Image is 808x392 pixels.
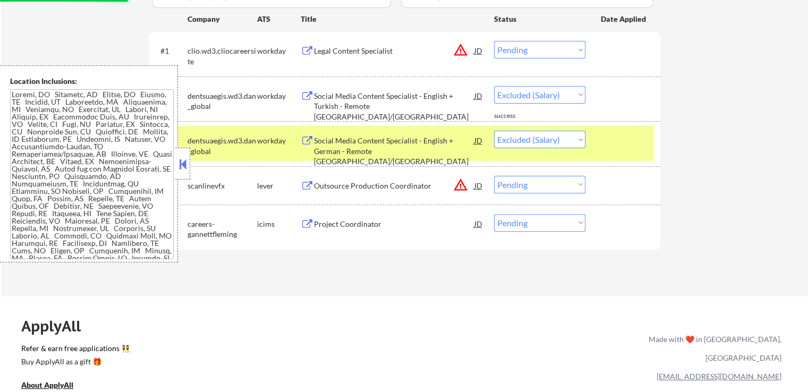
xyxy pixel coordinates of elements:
[188,135,257,156] div: dentsuaegis.wd3.dan_global
[473,214,484,233] div: JD
[21,356,127,369] a: Buy ApplyAll as a gift 🎁
[188,181,257,191] div: scanlinevfx
[453,177,468,192] button: warning_amber
[453,42,468,57] button: warning_amber
[188,46,257,66] div: clio.wd3.cliocareersite
[473,176,484,195] div: JD
[314,219,474,229] div: Project Coordinator
[494,112,537,121] div: success
[21,358,127,365] div: Buy ApplyAll as a gift 🎁
[301,14,484,24] div: Title
[257,135,301,146] div: workday
[601,14,648,24] div: Date Applied
[21,380,73,389] u: About ApplyAll
[657,372,781,381] a: [EMAIL_ADDRESS][DOMAIN_NAME]
[473,86,484,105] div: JD
[188,219,257,240] div: careers-gannettfleming
[257,219,301,229] div: icims
[21,317,93,335] div: ApplyAll
[644,330,781,367] div: Made with ❤️ in [GEOGRAPHIC_DATA], [GEOGRAPHIC_DATA]
[473,41,484,60] div: JD
[314,181,474,191] div: Outsource Production Coordinator
[188,91,257,112] div: dentsuaegis.wd3.dan_global
[494,9,585,28] div: Status
[314,46,474,56] div: Legal Content Specialist
[21,345,427,356] a: Refer & earn free applications 👯‍♀️
[314,91,474,122] div: Social Media Content Specialist - English + Turkish - Remote [GEOGRAPHIC_DATA]/[GEOGRAPHIC_DATA]
[257,91,301,101] div: workday
[473,131,484,150] div: JD
[10,76,174,87] div: Location Inclusions:
[160,46,179,56] div: #1
[314,135,474,167] div: Social Media Content Specialist - English + German - Remote [GEOGRAPHIC_DATA]/[GEOGRAPHIC_DATA]
[257,14,301,24] div: ATS
[257,181,301,191] div: lever
[257,46,301,56] div: workday
[188,14,257,24] div: Company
